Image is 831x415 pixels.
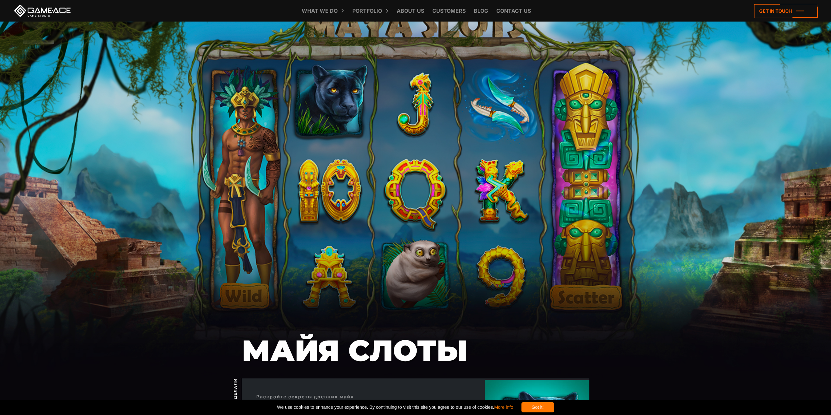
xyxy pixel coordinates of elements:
[521,402,554,412] div: Got it!
[494,405,513,410] a: More info
[754,4,818,18] a: Get in touch
[242,333,468,368] font: Майя Слоты
[277,402,513,412] span: We use cookies to enhance your experience. By continuing to visit this site you agree to our use ...
[256,394,354,399] font: Раскройте секреты древних майя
